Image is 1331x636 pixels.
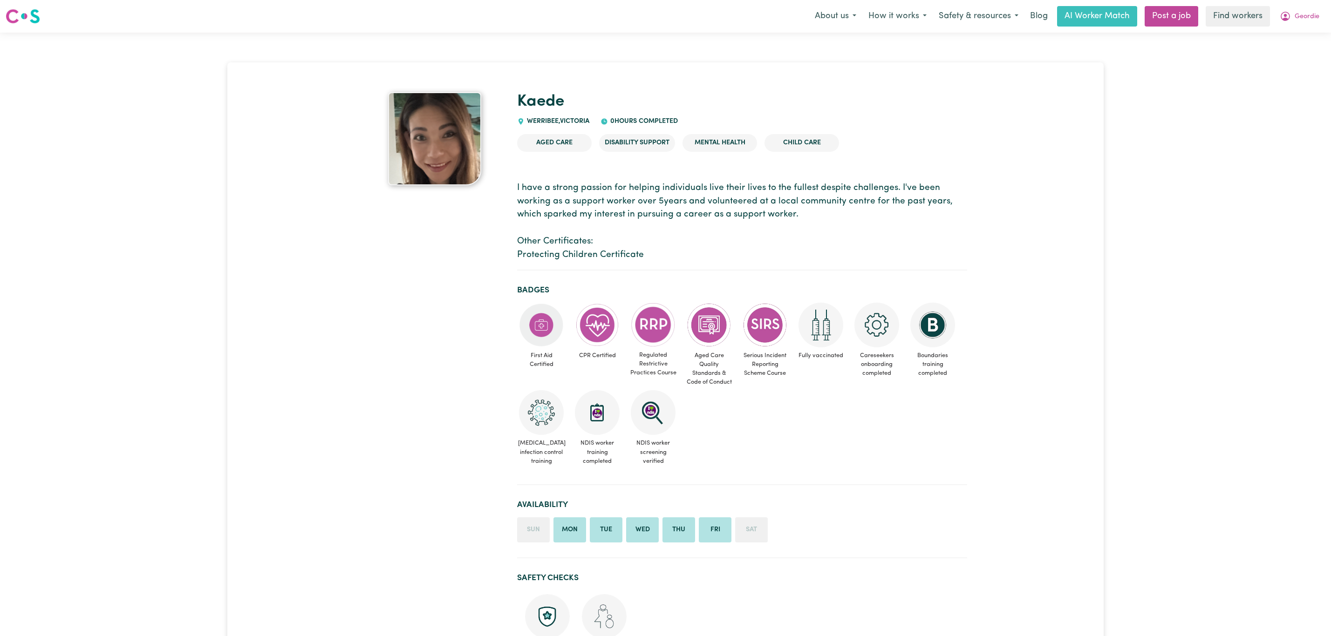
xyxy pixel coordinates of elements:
li: Aged Care [517,134,592,152]
a: Kaede's profile picture' [363,92,506,185]
span: 0 hours completed [608,118,678,125]
p: I have a strong passion for helping individuals live their lives to the fullest despite challenge... [517,182,967,262]
img: Care and support worker has completed CPR Certification [575,303,620,347]
span: NDIS worker screening verified [629,435,677,469]
img: CS Academy: Introduction to NDIS Worker Training course completed [575,390,620,435]
img: CS Academy: Careseekers Onboarding course completed [854,303,899,347]
img: NDIS Worker Screening Verified [631,390,676,435]
li: Available on Monday [553,517,586,542]
span: Boundaries training completed [908,347,957,382]
li: Available on Tuesday [590,517,622,542]
button: My Account [1274,7,1325,26]
img: Care and support worker has completed First Aid Certification [519,303,564,347]
button: How it works [862,7,933,26]
h2: Safety Checks [517,573,967,583]
img: CS Academy: Regulated Restrictive Practices course completed [631,303,676,347]
span: WERRIBEE , Victoria [525,118,589,125]
span: Aged Care Quality Standards & Code of Conduct [685,347,733,391]
span: NDIS worker training completed [573,435,621,469]
li: Available on Wednesday [626,517,659,542]
img: CS Academy: Boundaries in care and support work course completed [910,303,955,347]
img: CS Academy: COVID-19 Infection Control Training course completed [519,390,564,435]
span: CPR Certified [573,347,621,364]
button: About us [809,7,862,26]
li: Mental Health [683,134,757,152]
li: Unavailable on Saturday [735,517,768,542]
span: Regulated Restrictive Practices Course [629,347,677,381]
img: Care and support worker has received 2 doses of COVID-19 vaccine [799,303,843,347]
img: Careseekers logo [6,8,40,25]
img: Kaede [388,92,481,185]
a: Blog [1024,6,1053,27]
span: Fully vaccinated [797,347,845,364]
span: First Aid Certified [517,347,566,372]
span: Geordie [1295,12,1319,22]
li: Child care [764,134,839,152]
li: Available on Thursday [662,517,695,542]
a: Post a job [1145,6,1198,27]
img: CS Academy: Serious Incident Reporting Scheme course completed [743,303,787,347]
span: Careseekers onboarding completed [853,347,901,382]
li: Available on Friday [699,517,731,542]
li: Unavailable on Sunday [517,517,550,542]
button: Safety & resources [933,7,1024,26]
span: Serious Incident Reporting Scheme Course [741,347,789,382]
img: CS Academy: Aged Care Quality Standards & Code of Conduct course completed [687,303,731,347]
h2: Availability [517,500,967,510]
a: AI Worker Match [1057,6,1137,27]
a: Kaede [517,94,564,110]
li: Disability Support [599,134,675,152]
h2: Badges [517,285,967,295]
a: Careseekers logo [6,6,40,27]
span: [MEDICAL_DATA] infection control training [517,435,566,469]
a: Find workers [1206,6,1270,27]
